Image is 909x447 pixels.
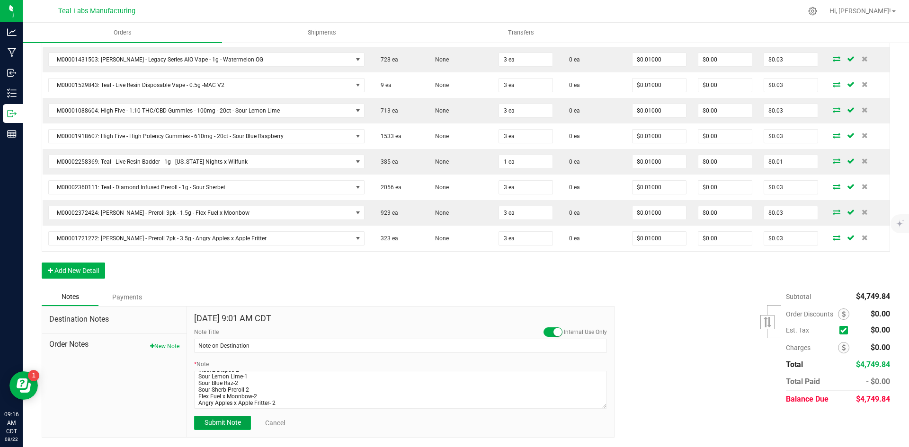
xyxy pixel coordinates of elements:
[633,53,686,66] input: 0
[844,184,858,189] span: Save Order Detail
[7,129,17,139] inline-svg: Reports
[150,342,179,351] button: New Note
[430,235,449,242] span: None
[49,104,352,117] span: M00001088604: High Five - 1:10 THC/CBD Gummies - 100mg - 20ct - Sour Lemon Lime
[499,130,553,143] input: 0
[786,310,838,318] span: Order Discounts
[764,155,818,168] input: 0
[49,130,352,143] span: M00001918607: High Five - High Potency Gummies - 610mg - 20ct - Sour Blue Raspberry
[376,107,398,114] span: 713 ea
[698,206,752,219] input: 0
[205,419,241,426] span: Submit Note
[786,326,836,334] span: Est. Tax
[49,181,352,194] span: M00002360111: Teal - Diamond Infused Preroll - 1g - Sour Sherbet
[7,109,17,118] inline-svg: Outbound
[194,416,251,430] button: Submit Note
[856,394,890,403] span: $4,749.84
[28,370,39,381] iframe: Resource center unread badge
[49,155,352,168] span: M00002258369: Teal - Live Resin Badder - 1g - [US_STATE] Nights x Wilfunk
[839,324,852,337] span: Calculate excise tax
[564,210,580,216] span: 0 ea
[633,79,686,92] input: 0
[376,235,398,242] span: 323 ea
[58,7,135,15] span: Teal Labs Manufacturing
[564,184,580,191] span: 0 ea
[376,210,398,216] span: 923 ea
[633,104,686,117] input: 0
[764,104,818,117] input: 0
[564,107,580,114] span: 0 ea
[564,158,580,165] span: 0 ea
[48,104,365,118] span: NO DATA FOUND
[42,288,98,306] div: Notes
[9,371,38,400] iframe: Resource center
[499,79,553,92] input: 0
[430,184,449,191] span: None
[49,232,352,245] span: M00001721272: [PERSON_NAME] - Preroll 7pk - 3.5g - Angry Apples x Apple Fritter
[698,104,752,117] input: 0
[194,360,209,368] label: Note
[633,232,686,245] input: 0
[856,360,890,369] span: $4,749.84
[48,129,365,143] span: NO DATA FOUND
[858,56,872,61] span: Delete Order Detail
[698,53,752,66] input: 0
[786,360,803,369] span: Total
[430,210,449,216] span: None
[499,104,553,117] input: 0
[764,130,818,143] input: 0
[633,206,686,219] input: 0
[430,56,449,63] span: None
[98,289,155,306] div: Payments
[871,309,890,318] span: $0.00
[858,81,872,87] span: Delete Order Detail
[4,436,18,443] p: 08/22
[856,292,890,301] span: $4,749.84
[48,53,365,67] span: NO DATA FOUND
[633,130,686,143] input: 0
[376,158,398,165] span: 385 ea
[48,206,365,220] span: NO DATA FOUND
[698,79,752,92] input: 0
[222,23,421,43] a: Shipments
[764,181,818,194] input: 0
[564,56,580,63] span: 0 ea
[786,377,820,386] span: Total Paid
[430,158,449,165] span: None
[49,206,352,219] span: M00002372424: [PERSON_NAME] - Preroll 3pk - 1.5g - Flex Fuel x Moonbow
[495,28,547,37] span: Transfers
[871,325,890,334] span: $0.00
[764,206,818,219] input: 0
[4,410,18,436] p: 09:16 AM CDT
[49,339,179,350] span: Order Notes
[194,314,607,323] h4: [DATE] 9:01 AM CDT
[564,235,580,242] span: 0 ea
[698,232,752,245] input: 0
[49,53,352,66] span: M00001431503: [PERSON_NAME] - Legacy Series AIO Vape - 1g - Watermelon OG
[858,209,872,215] span: Delete Order Detail
[871,343,890,352] span: $0.00
[844,158,858,164] span: Save Order Detail
[49,79,352,92] span: M00001529843: Teal - Live Resin Disposable Vape - 0.5g -MAC V2
[430,82,449,88] span: None
[858,184,872,189] span: Delete Order Detail
[23,23,222,43] a: Orders
[858,235,872,240] span: Delete Order Detail
[764,53,818,66] input: 0
[844,56,858,61] span: Save Order Detail
[844,81,858,87] span: Save Order Detail
[858,132,872,138] span: Delete Order Detail
[194,328,219,336] label: Note Title
[7,48,17,57] inline-svg: Manufacturing
[698,130,752,143] input: 0
[844,107,858,113] span: Save Order Detail
[866,377,890,386] span: - $0.00
[7,27,17,37] inline-svg: Analytics
[376,82,392,88] span: 9 ea
[49,314,179,325] span: Destination Notes
[807,7,819,16] div: Manage settings
[42,263,105,279] button: Add New Detail
[421,23,621,43] a: Transfers
[499,53,553,66] input: 0
[7,88,17,98] inline-svg: Inventory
